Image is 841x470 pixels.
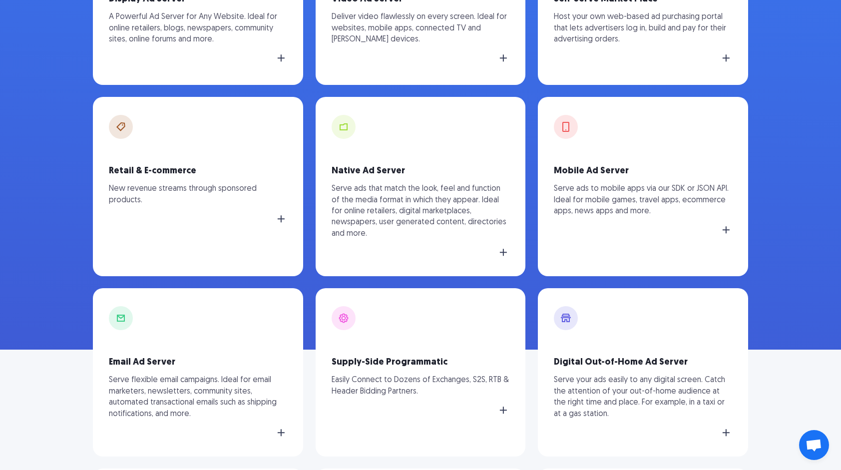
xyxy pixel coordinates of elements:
[538,288,748,457] a: Digital Out-of-Home Ad Server Serve your ads easily to any digital screen. Catch the attention of...
[93,97,303,276] a: Retail & E-commerce New revenue streams through sponsored products.
[538,97,748,276] a: Mobile Ad Server Serve ads to mobile apps via our SDK or JSON API. Ideal for mobile games, travel...
[109,11,287,45] p: A Powerful Ad Server for Any Website. Ideal for online retailers, blogs, newspapers, community si...
[109,375,287,420] p: Serve flexible email campaigns. Ideal for email marketers, newsletters, community sites, automate...
[554,183,732,217] p: Serve ads to mobile apps via our SDK or JSON API. Ideal for mobile games, travel apps, ecommerce ...
[109,356,287,369] h3: Email Ad Server
[554,356,732,369] h3: Digital Out-of-Home Ad Server
[332,183,510,239] p: Serve ads that match the look, feel and function of the media format in which they appear. Ideal ...
[316,288,526,457] a: Supply-Side Programmatic Easily Connect to Dozens of Exchanges, S2S, RTB & Header Bidding Partners.
[332,165,510,177] h3: Native Ad Server
[554,11,732,45] p: Host your own web-based ad purchasing portal that lets advertisers log in, build and pay for thei...
[332,375,510,397] p: Easily Connect to Dozens of Exchanges, S2S, RTB & Header Bidding Partners.
[799,430,829,460] div: Open chat
[554,375,732,420] p: Serve your ads easily to any digital screen. Catch the attention of your out-of-home audience at ...
[316,97,526,276] a: Native Ad Server Serve ads that match the look, feel and function of the media format in which th...
[332,11,510,45] p: Deliver video flawlessly on every screen. Ideal for websites, mobile apps, connected TV and [PERS...
[554,165,732,177] h3: Mobile Ad Server
[93,288,303,457] a: Email Ad Server Serve flexible email campaigns. Ideal for email marketers, newsletters, community...
[109,165,287,177] h3: Retail & E-commerce
[332,356,510,369] h3: Supply-Side Programmatic
[109,183,287,206] p: New revenue streams through sponsored products.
